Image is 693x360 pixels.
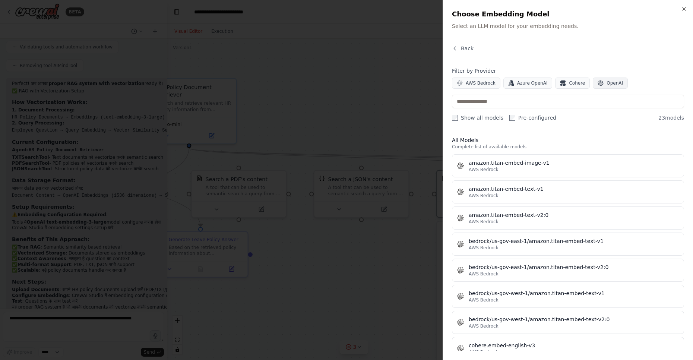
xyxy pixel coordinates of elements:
[469,342,679,349] div: cohere.embed-english-v3
[469,323,499,329] span: AWS Bedrock
[469,245,499,251] span: AWS Bedrock
[461,45,474,52] span: Back
[658,114,684,121] span: 23 models
[569,80,585,86] span: Cohere
[469,316,679,323] div: bedrock/us-gov-west-1/amazon.titan-embed-text-v2:0
[452,78,500,89] button: AWS Bedrock
[469,290,679,297] div: bedrock/us-gov-west-1/amazon.titan-embed-text-v1
[452,114,503,121] label: Show all models
[469,167,499,173] span: AWS Bedrock
[469,297,499,303] span: AWS Bedrock
[452,45,474,52] button: Back
[452,154,684,177] button: amazon.titan-embed-image-v1AWS Bedrock
[466,80,496,86] span: AWS Bedrock
[452,144,684,150] p: Complete list of available models
[469,271,499,277] span: AWS Bedrock
[452,22,684,30] p: Select an LLM model for your embedding needs.
[503,78,553,89] button: Azure OpenAI
[607,80,623,86] span: OpenAI
[469,263,679,271] div: bedrock/us-gov-east-1/amazon.titan-embed-text-v2:0
[509,114,556,121] label: Pre-configured
[593,78,628,89] button: OpenAI
[509,115,515,121] input: Pre-configured
[452,180,684,203] button: amazon.titan-embed-text-v1AWS Bedrock
[452,285,684,308] button: bedrock/us-gov-west-1/amazon.titan-embed-text-v1AWS Bedrock
[452,9,684,19] h2: Choose Embedding Model
[517,80,548,86] span: Azure OpenAI
[452,337,684,360] button: cohere.embed-english-v3AWS Bedrock
[452,206,684,230] button: amazon.titan-embed-text-v2:0AWS Bedrock
[469,193,499,199] span: AWS Bedrock
[469,237,679,245] div: bedrock/us-gov-east-1/amazon.titan-embed-text-v1
[469,211,679,219] div: amazon.titan-embed-text-v2:0
[452,115,458,121] input: Show all models
[469,185,679,193] div: amazon.titan-embed-text-v1
[555,78,590,89] button: Cohere
[469,159,679,167] div: amazon.titan-embed-image-v1
[452,233,684,256] button: bedrock/us-gov-east-1/amazon.titan-embed-text-v1AWS Bedrock
[452,67,684,75] h4: Filter by Provider
[469,349,499,355] span: AWS Bedrock
[452,136,684,144] h3: All Models
[469,219,499,225] span: AWS Bedrock
[452,311,684,334] button: bedrock/us-gov-west-1/amazon.titan-embed-text-v2:0AWS Bedrock
[452,259,684,282] button: bedrock/us-gov-east-1/amazon.titan-embed-text-v2:0AWS Bedrock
